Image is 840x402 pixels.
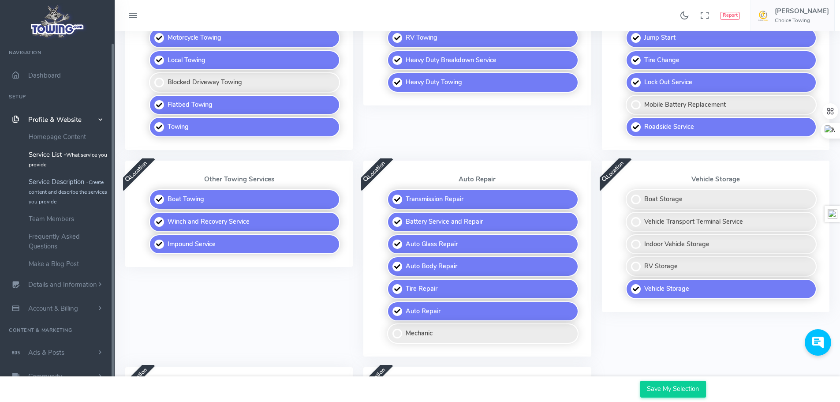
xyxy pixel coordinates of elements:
span: Ads & Posts [28,348,64,357]
label: Battery Service and Repair [387,212,578,232]
span: Profile & Website [28,115,82,124]
img: user-image [756,8,770,23]
label: Jump Start [626,28,817,48]
label: Auto Repair [387,301,578,322]
a: Service Description -Create content and describe the services you provide [22,173,115,210]
span: Location [117,153,155,191]
label: Vehicle Transport Terminal Service [626,212,817,232]
label: Heavy Duty Towing [387,72,578,93]
a: Service List -What service you provide [22,146,115,173]
label: Lock Out Service [626,72,817,93]
label: Local Towing [149,50,340,71]
span: Location [355,153,393,191]
label: Impound Service [149,234,340,255]
label: Winch and Recovery Service [149,212,340,232]
label: Towing [149,117,340,137]
label: Tire Repair [387,279,578,299]
small: Create content and describe the services you provide [29,179,107,205]
label: Auto Glass Repair [387,234,578,255]
label: Boat Towing [149,189,340,210]
label: Vehicle Storage [626,279,817,299]
label: Flatbed Towing [149,95,340,115]
span: Details and Information [28,281,97,289]
label: Tire Change [626,50,817,71]
label: Motorcycle Towing [149,28,340,48]
span: Dashboard [28,71,61,80]
a: Team Members [22,210,115,228]
iframe: Conversations [800,329,840,364]
a: Homepage Content [22,128,115,146]
span: Community [28,372,62,381]
img: logo [28,3,87,40]
input: Save My Selection [640,381,706,398]
label: Heavy Duty Breakdown Service [387,50,578,71]
p: Auto Repair [374,176,580,183]
a: Make a Blog Post [22,255,115,273]
label: Roadside Service [626,117,817,137]
label: Auto Body Repair [387,256,578,277]
label: RV Storage [626,256,817,277]
label: Mechanic [387,323,578,344]
span: Account & Billing [28,304,78,313]
label: Boat Storage [626,189,817,210]
button: Report [720,12,740,20]
h6: Choice Towing [775,18,829,23]
h5: [PERSON_NAME] [775,8,829,15]
label: RV Towing [387,28,578,48]
label: Indoor Vehicle Storage [626,234,817,255]
label: Blocked Driveway Towing [149,72,340,93]
small: What service you provide [29,151,107,168]
p: Vehicle Storage [612,176,819,183]
span: Location [594,153,631,191]
label: Transmission Repair [387,189,578,210]
a: Frequently Asked Questions [22,228,115,255]
p: Other Towing Services [136,176,342,183]
label: Mobile Battery Replacement [626,95,817,115]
